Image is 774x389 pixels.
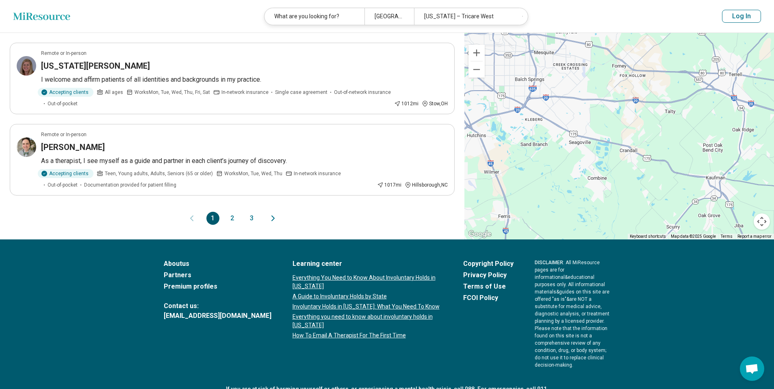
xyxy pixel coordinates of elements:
[377,181,401,189] div: 1017 mi
[293,313,442,330] a: Everything you need to know about involuntary holds in [US_STATE]
[293,331,442,340] a: How To Email A Therapist For The First Time
[463,293,514,303] a: FCOI Policy
[754,213,770,230] button: Map camera controls
[466,229,493,239] img: Google
[48,181,78,189] span: Out-of-pocket
[224,170,282,177] span: Works Mon, Tue, Wed, Thu
[164,282,271,291] a: Premium profiles
[221,89,269,96] span: In-network insurance
[334,89,391,96] span: Out-of-network insurance
[48,100,78,107] span: Out-of-pocket
[265,8,364,25] div: What are you looking for?
[164,270,271,280] a: Partners
[206,212,219,225] button: 1
[226,212,239,225] button: 2
[466,229,493,239] a: Open this area in Google Maps (opens a new window)
[41,60,150,72] h3: [US_STATE][PERSON_NAME]
[164,301,271,311] span: Contact us:
[293,259,442,269] a: Learning center
[293,292,442,301] a: A Guide to Involuntary Holds by State
[105,170,213,177] span: Teen, Young adults, Adults, Seniors (65 or older)
[463,282,514,291] a: Terms of Use
[468,61,485,78] button: Zoom out
[41,131,87,138] p: Remote or In-person
[134,89,210,96] span: Works Mon, Tue, Wed, Thu, Fri, Sat
[405,181,448,189] div: Hillsborough , NC
[721,234,733,239] a: Terms (opens in new tab)
[164,259,271,269] a: Aboutus
[535,260,563,265] span: DISCLAIMER
[294,170,341,177] span: In-network insurance
[722,10,761,23] button: Log In
[293,274,442,291] a: Everything You Need to Know About Involuntary Holds in [US_STATE]
[630,234,666,239] button: Keyboard shortcuts
[268,212,278,225] button: Next page
[414,8,514,25] div: [US_STATE] – Tricare West
[41,156,448,166] p: As a therapist, I see myself as a guide and partner in each client’s journey of discovery.
[84,181,176,189] span: Documentation provided for patient filling
[41,75,448,85] p: I welcome and affirm patients of all identities and backgrounds in my practice.
[422,100,448,107] div: Stow , OH
[740,356,764,381] div: Open chat
[364,8,414,25] div: [GEOGRAPHIC_DATA]
[275,89,327,96] span: Single case agreement
[105,89,123,96] span: All ages
[737,234,772,239] a: Report a map error
[38,169,93,178] div: Accepting clients
[394,100,418,107] div: 1012 mi
[41,50,87,57] p: Remote or In-person
[41,141,105,153] h3: [PERSON_NAME]
[245,212,258,225] button: 3
[164,311,271,321] a: [EMAIL_ADDRESS][DOMAIN_NAME]
[463,259,514,269] a: Copyright Policy
[38,88,93,97] div: Accepting clients
[468,45,485,61] button: Zoom in
[535,259,611,369] p: : All MiResource pages are for informational & educational purposes only. All informational mater...
[671,234,716,239] span: Map data ©2025 Google
[293,302,442,311] a: Involuntary Holds in [US_STATE]: What You Need To Know
[187,212,197,225] button: Previous page
[463,270,514,280] a: Privacy Policy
